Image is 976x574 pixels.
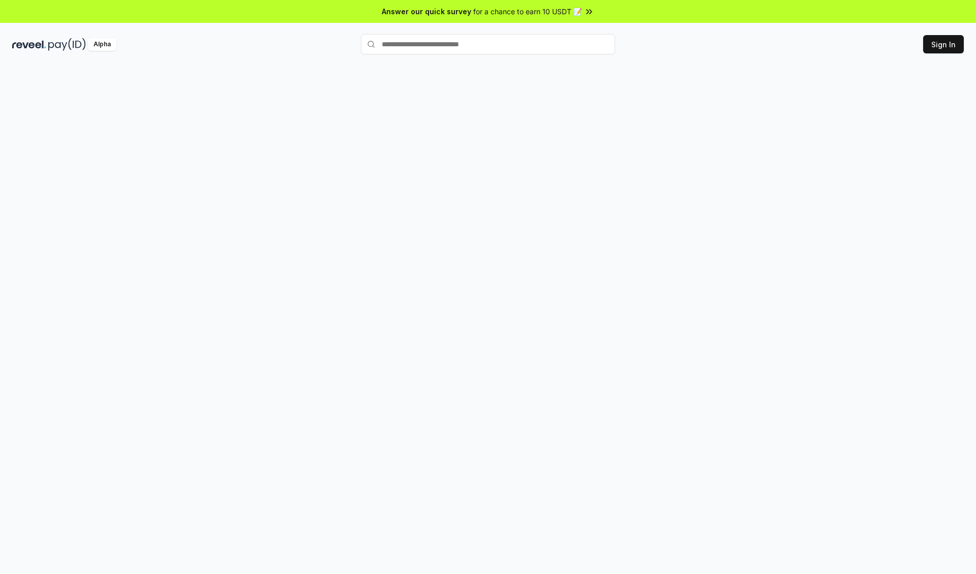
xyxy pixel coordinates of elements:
span: for a chance to earn 10 USDT 📝 [473,6,582,17]
span: Answer our quick survey [382,6,471,17]
button: Sign In [923,35,964,53]
img: reveel_dark [12,38,46,51]
img: pay_id [48,38,86,51]
div: Alpha [88,38,116,51]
